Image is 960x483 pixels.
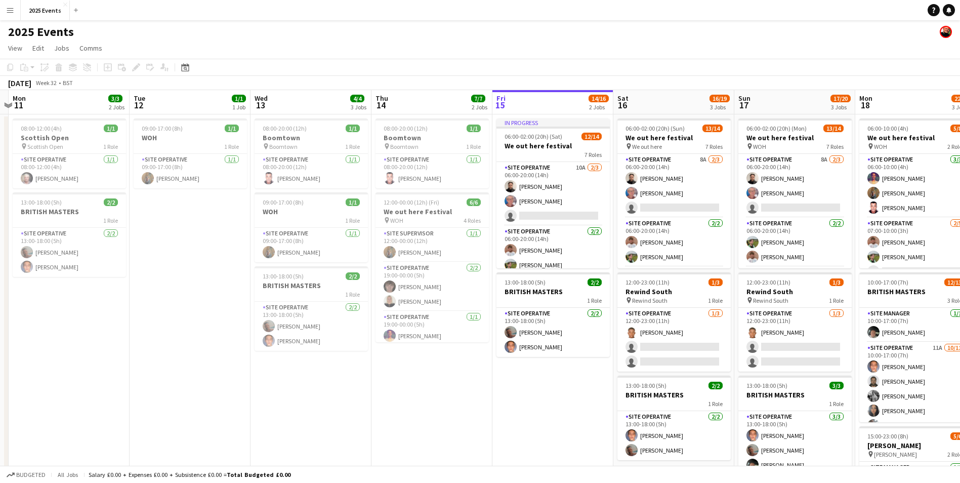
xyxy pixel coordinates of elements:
[227,471,290,478] span: Total Budgeted £0.00
[56,471,80,478] span: All jobs
[8,24,74,39] h1: 2025 Events
[32,44,44,53] span: Edit
[79,44,102,53] span: Comms
[75,42,106,55] a: Comms
[89,471,290,478] div: Salary £0.00 + Expenses £0.00 + Subsistence £0.00 =
[8,78,31,88] div: [DATE]
[8,44,22,53] span: View
[5,469,47,480] button: Budgeted
[50,42,73,55] a: Jobs
[21,1,70,20] button: 2025 Events
[63,79,73,87] div: BST
[54,44,69,53] span: Jobs
[33,79,59,87] span: Week 32
[940,26,952,38] app-user-avatar: Josh Tutty
[16,471,46,478] span: Budgeted
[4,42,26,55] a: View
[28,42,48,55] a: Edit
